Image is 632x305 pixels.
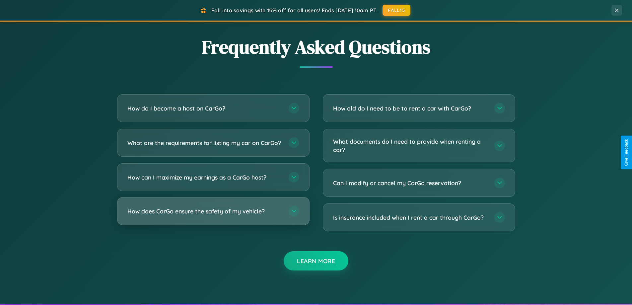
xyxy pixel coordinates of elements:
[127,139,282,147] h3: What are the requirements for listing my car on CarGo?
[211,7,378,14] span: Fall into savings with 15% off for all users! Ends [DATE] 10am PT.
[333,179,488,187] h3: Can I modify or cancel my CarGo reservation?
[624,139,629,166] div: Give Feedback
[333,137,488,154] h3: What documents do I need to provide when renting a car?
[284,251,348,270] button: Learn More
[333,213,488,222] h3: Is insurance included when I rent a car through CarGo?
[333,104,488,113] h3: How old do I need to be to rent a car with CarGo?
[117,34,515,60] h2: Frequently Asked Questions
[127,207,282,215] h3: How does CarGo ensure the safety of my vehicle?
[127,173,282,182] h3: How can I maximize my earnings as a CarGo host?
[127,104,282,113] h3: How do I become a host on CarGo?
[383,5,410,16] button: FALL15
